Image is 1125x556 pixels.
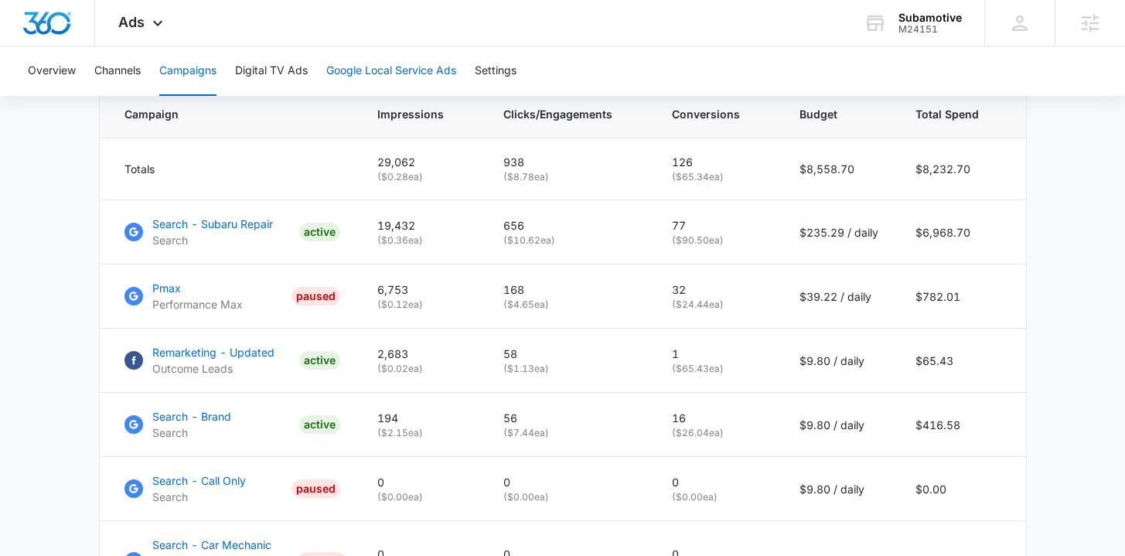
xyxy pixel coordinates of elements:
[124,415,143,434] img: Google Ads
[124,472,340,505] a: Google AdsSearch - Call OnlySearchPAUSED
[799,161,878,177] p: $8,558.70
[124,106,318,122] span: Campaign
[672,170,762,184] p: ( $65.34 ea)
[235,46,308,96] button: Digital TV Ads
[898,24,962,35] div: account id
[124,223,143,241] img: Google Ads
[377,281,466,298] p: 6,753
[377,474,466,490] p: 0
[503,234,635,247] p: ( $10.62 ea)
[672,106,740,122] span: Conversions
[28,46,76,96] button: Overview
[503,490,635,504] p: ( $0.00 ea)
[152,232,273,248] p: Search
[124,161,340,177] div: Totals
[152,216,273,232] p: Search - Subaru Repair
[503,426,635,440] p: ( $7.44 ea)
[124,408,340,441] a: Google AdsSearch - BrandSearchACTIVE
[377,154,466,170] p: 29,062
[897,393,1026,457] td: $416.58
[124,280,340,312] a: Google AdsPmaxPerformance MaxPAUSED
[377,346,466,362] p: 2,683
[503,281,635,298] p: 168
[299,415,340,434] div: ACTIVE
[124,479,143,498] img: Google Ads
[672,490,762,504] p: ( $0.00 ea)
[915,106,979,122] span: Total Spend
[152,360,274,377] p: Outcome Leads
[672,426,762,440] p: ( $26.04 ea)
[672,217,762,234] p: 77
[152,472,246,489] p: Search - Call Only
[503,474,635,490] p: 0
[799,288,878,305] p: $39.22 / daily
[377,106,444,122] span: Impressions
[124,287,143,305] img: Google Ads
[503,362,635,376] p: ( $1.13 ea)
[503,154,635,170] p: 938
[152,296,243,312] p: Performance Max
[799,106,856,122] span: Budget
[672,474,762,490] p: 0
[799,417,878,433] p: $9.80 / daily
[672,410,762,426] p: 16
[897,264,1026,329] td: $782.01
[377,410,466,426] p: 194
[377,362,466,376] p: ( $0.02 ea)
[503,410,635,426] p: 56
[799,481,878,497] p: $9.80 / daily
[124,344,340,377] a: FacebookRemarketing - UpdatedOutcome LeadsACTIVE
[377,234,466,247] p: ( $0.36 ea)
[898,12,962,24] div: account name
[377,298,466,312] p: ( $0.12 ea)
[672,154,762,170] p: 126
[377,426,466,440] p: ( $2.15 ea)
[672,362,762,376] p: ( $65.43 ea)
[672,234,762,247] p: ( $90.50 ea)
[159,46,216,96] button: Campaigns
[672,346,762,362] p: 1
[377,217,466,234] p: 19,432
[799,353,878,369] p: $9.80 / daily
[152,344,274,360] p: Remarketing - Updated
[503,217,635,234] p: 656
[897,329,1026,393] td: $65.43
[291,287,340,305] div: PAUSED
[124,216,340,248] a: Google AdsSearch - Subaru RepairSearchACTIVE
[326,46,456,96] button: Google Local Service Ads
[94,46,141,96] button: Channels
[291,479,340,498] div: PAUSED
[152,408,231,425] p: Search - Brand
[299,223,340,241] div: ACTIVE
[503,298,635,312] p: ( $4.65 ea)
[897,200,1026,264] td: $6,968.70
[152,425,231,441] p: Search
[897,138,1026,200] td: $8,232.70
[299,351,340,370] div: ACTIVE
[152,280,243,296] p: Pmax
[118,14,145,30] span: Ads
[503,346,635,362] p: 58
[503,106,612,122] span: Clicks/Engagements
[503,170,635,184] p: ( $8.78 ea)
[897,457,1026,521] td: $0.00
[475,46,516,96] button: Settings
[152,489,246,505] p: Search
[124,351,143,370] img: Facebook
[672,298,762,312] p: ( $24.44 ea)
[377,170,466,184] p: ( $0.28 ea)
[799,224,878,240] p: $235.29 / daily
[672,281,762,298] p: 32
[377,490,466,504] p: ( $0.00 ea)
